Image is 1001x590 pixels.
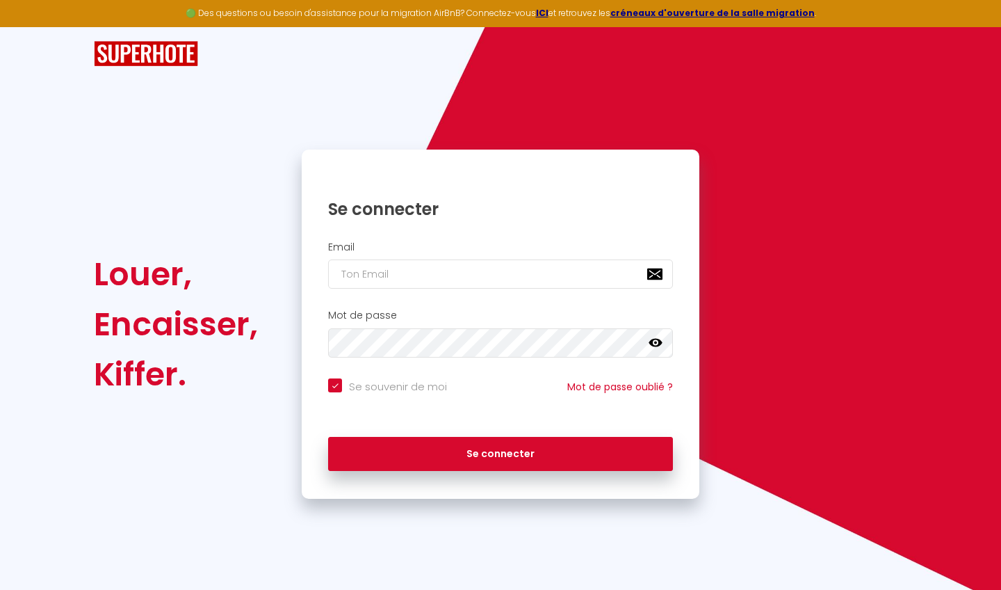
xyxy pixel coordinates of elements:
[328,437,673,472] button: Se connecter
[328,198,673,220] h1: Se connecter
[94,299,258,349] div: Encaisser,
[610,7,815,19] a: créneaux d'ouverture de la salle migration
[94,41,198,67] img: SuperHote logo
[567,380,673,394] a: Mot de passe oublié ?
[94,349,258,399] div: Kiffer.
[94,249,258,299] div: Louer,
[328,260,673,289] input: Ton Email
[328,310,673,321] h2: Mot de passe
[536,7,548,19] a: ICI
[328,241,673,253] h2: Email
